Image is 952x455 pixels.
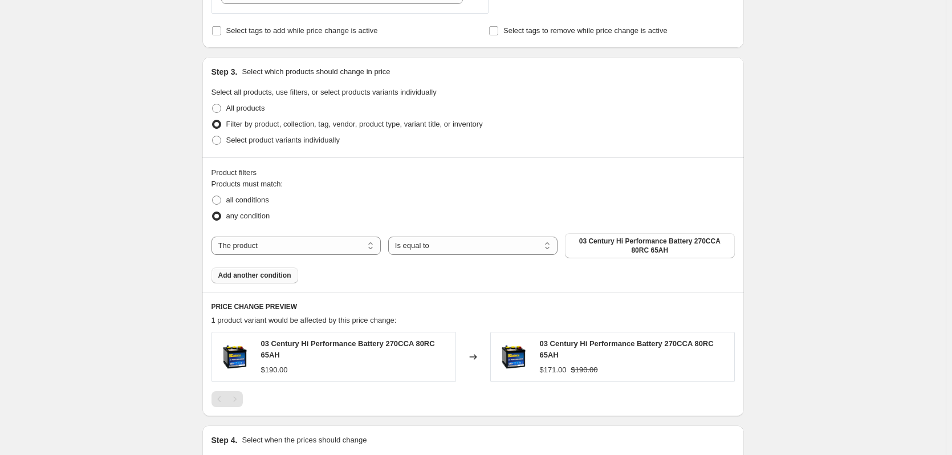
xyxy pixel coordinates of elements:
h2: Step 3. [211,66,238,78]
span: Select tags to remove while price change is active [503,26,668,35]
span: Add another condition [218,271,291,280]
h2: Step 4. [211,434,238,446]
span: any condition [226,212,270,220]
span: 1 product variant would be affected by this price change: [211,316,397,324]
button: 03 Century Hi Performance Battery 270CCA 80RC 65AH [565,233,734,258]
img: 101126_80x.png [497,340,531,374]
div: Product filters [211,167,735,178]
span: 03 Century Hi Performance Battery 270CCA 80RC 65AH [540,339,714,359]
span: 03 Century Hi Performance Battery 270CCA 80RC 65AH [572,237,727,255]
nav: Pagination [211,391,243,407]
span: all conditions [226,196,269,204]
span: Select tags to add while price change is active [226,26,378,35]
p: Select which products should change in price [242,66,390,78]
img: 101126_80x.png [218,340,252,374]
span: 03 Century Hi Performance Battery 270CCA 80RC 65AH [261,339,435,359]
span: Select all products, use filters, or select products variants individually [211,88,437,96]
span: Select product variants individually [226,136,340,144]
p: Select when the prices should change [242,434,367,446]
span: Filter by product, collection, tag, vendor, product type, variant title, or inventory [226,120,483,128]
div: $190.00 [261,364,288,376]
span: All products [226,104,265,112]
button: Add another condition [211,267,298,283]
h6: PRICE CHANGE PREVIEW [211,302,735,311]
span: Products must match: [211,180,283,188]
strike: $190.00 [571,364,598,376]
div: $171.00 [540,364,567,376]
